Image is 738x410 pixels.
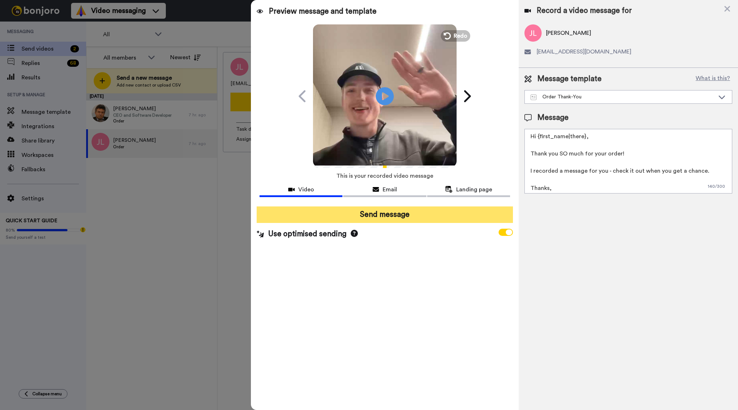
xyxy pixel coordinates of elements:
span: Message [537,112,569,123]
button: Send message [257,206,513,223]
span: Email [383,185,397,194]
span: This is your recorded video message [336,168,433,184]
span: [EMAIL_ADDRESS][DOMAIN_NAME] [537,47,631,56]
span: Message template [537,74,602,84]
div: Order Thank-You [531,93,715,101]
textarea: Hi {first_name|there}, Thank you SO much for your order! I recorded a message for you - check it ... [524,129,732,194]
img: Message-temps.svg [531,94,537,100]
span: Use optimised sending [268,229,346,239]
span: Landing page [456,185,492,194]
button: What is this? [693,74,732,84]
span: Video [298,185,314,194]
